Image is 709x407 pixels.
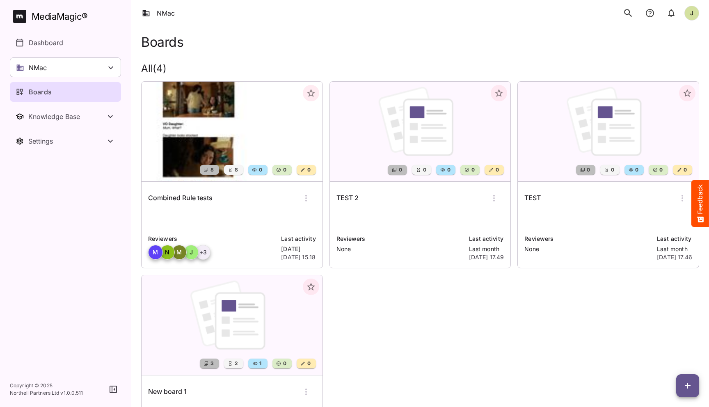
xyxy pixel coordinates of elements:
div: MediaMagic ® [32,10,88,23]
nav: Settings [10,131,121,151]
span: 0 [586,166,590,174]
h6: TEST [524,193,541,203]
span: 0 [306,359,311,368]
span: 0 [306,166,311,174]
p: Northell Partners Ltd v 1.0.0.511 [10,389,83,397]
span: 0 [634,166,638,174]
span: 0 [446,166,451,174]
h1: Boards [141,34,183,50]
a: Boards [10,82,121,102]
p: Copyright © 2025 [10,382,83,389]
p: [DATE] 17.49 [469,253,504,261]
div: Knowledge Base [28,112,105,121]
span: 0 [282,166,286,174]
button: Feedback [691,180,709,227]
p: Reviewers [336,234,464,243]
button: Toggle Settings [10,131,121,151]
a: Dashboard [10,33,121,53]
img: New board 1 [142,275,322,375]
div: M [172,245,187,260]
p: Last activity [657,234,692,243]
span: 3 [210,359,214,368]
div: J [184,245,199,260]
span: 0 [422,166,426,174]
button: Toggle Knowledge Base [10,107,121,126]
p: Reviewers [148,234,276,243]
span: 0 [610,166,614,174]
span: 0 [471,166,475,174]
span: 0 [659,166,663,174]
button: notifications [663,5,679,22]
h6: New board 1 [148,386,187,397]
span: 0 [282,359,286,368]
div: N [160,245,175,260]
p: None [336,245,464,253]
h2: All ( 4 ) [141,63,699,75]
p: Last month [657,245,692,253]
h6: TEST 2 [336,193,359,203]
p: Boards [29,87,52,97]
img: Combined Rule tests [142,82,322,181]
p: Reviewers [524,234,652,243]
button: notifications [642,5,658,22]
span: 0 [258,166,262,174]
h6: Combined Rule tests [148,193,213,203]
p: Last activity [281,234,316,243]
p: NMac [29,63,47,73]
div: + 3 [196,245,210,260]
span: 0 [683,166,687,174]
p: [DATE] [281,245,316,253]
div: M [148,245,163,260]
nav: Knowledge Base [10,107,121,126]
a: MediaMagic® [13,10,121,23]
p: None [524,245,652,253]
p: [DATE] 15.18 [281,253,316,261]
span: 2 [234,359,238,368]
p: Last month [469,245,504,253]
button: search [620,5,637,22]
span: 0 [495,166,499,174]
p: Dashboard [29,38,63,48]
span: 8 [210,166,214,174]
p: Last activity [469,234,504,243]
span: 0 [398,166,402,174]
span: 8 [234,166,238,174]
div: Settings [28,137,105,145]
img: TEST [518,82,699,181]
p: [DATE] 17.46 [657,253,692,261]
img: TEST 2 [330,82,511,181]
div: J [684,6,699,21]
span: 1 [258,359,261,368]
